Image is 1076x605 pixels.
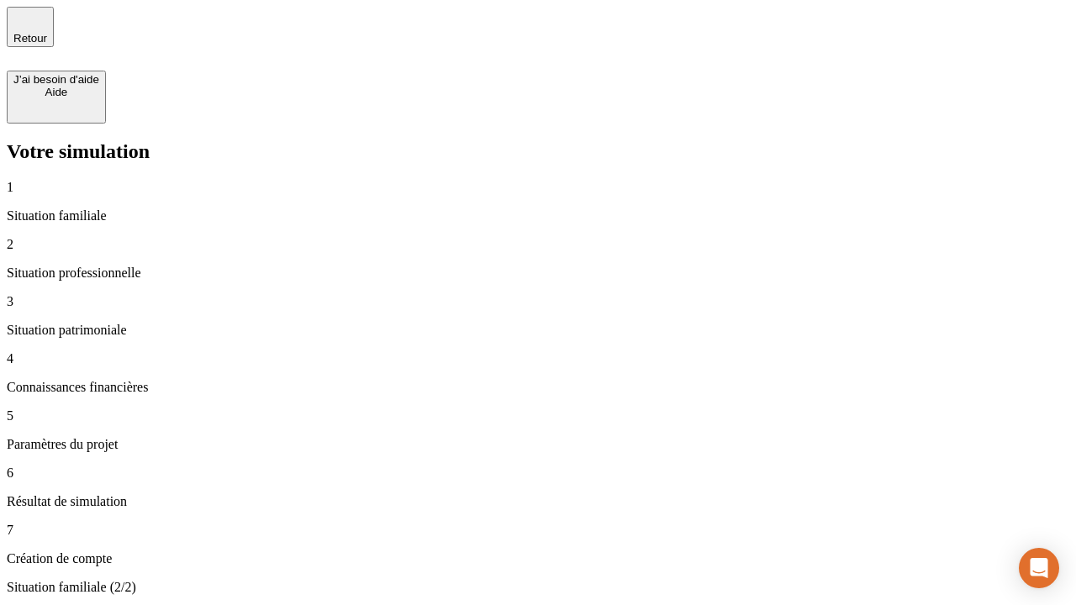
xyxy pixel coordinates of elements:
[13,32,47,45] span: Retour
[7,266,1069,281] p: Situation professionnelle
[7,294,1069,309] p: 3
[7,380,1069,395] p: Connaissances financières
[7,237,1069,252] p: 2
[7,180,1069,195] p: 1
[13,86,99,98] div: Aide
[7,466,1069,481] p: 6
[7,523,1069,538] p: 7
[7,351,1069,366] p: 4
[13,73,99,86] div: J’ai besoin d'aide
[7,208,1069,224] p: Situation familiale
[7,140,1069,163] h2: Votre simulation
[7,551,1069,566] p: Création de compte
[7,580,1069,595] p: Situation familiale (2/2)
[7,494,1069,509] p: Résultat de simulation
[7,408,1069,423] p: 5
[1019,548,1059,588] div: Open Intercom Messenger
[7,323,1069,338] p: Situation patrimoniale
[7,437,1069,452] p: Paramètres du projet
[7,71,106,124] button: J’ai besoin d'aideAide
[7,7,54,47] button: Retour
